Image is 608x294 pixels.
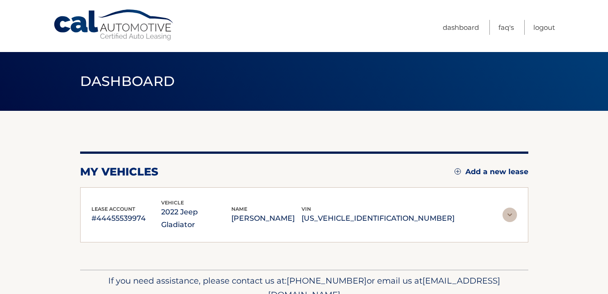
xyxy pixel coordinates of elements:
a: Dashboard [443,20,479,35]
p: [US_VEHICLE_IDENTIFICATION_NUMBER] [302,212,455,225]
img: add.svg [455,168,461,175]
span: Dashboard [80,73,175,90]
span: lease account [91,206,135,212]
img: accordion-rest.svg [503,208,517,222]
p: 2022 Jeep Gladiator [161,206,231,231]
span: [PHONE_NUMBER] [287,275,367,286]
h2: my vehicles [80,165,158,179]
a: FAQ's [498,20,514,35]
a: Cal Automotive [53,9,175,41]
a: Add a new lease [455,167,528,176]
a: Logout [533,20,555,35]
span: vin [302,206,311,212]
p: [PERSON_NAME] [231,212,302,225]
p: #44455539974 [91,212,162,225]
span: vehicle [161,199,184,206]
span: name [231,206,247,212]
